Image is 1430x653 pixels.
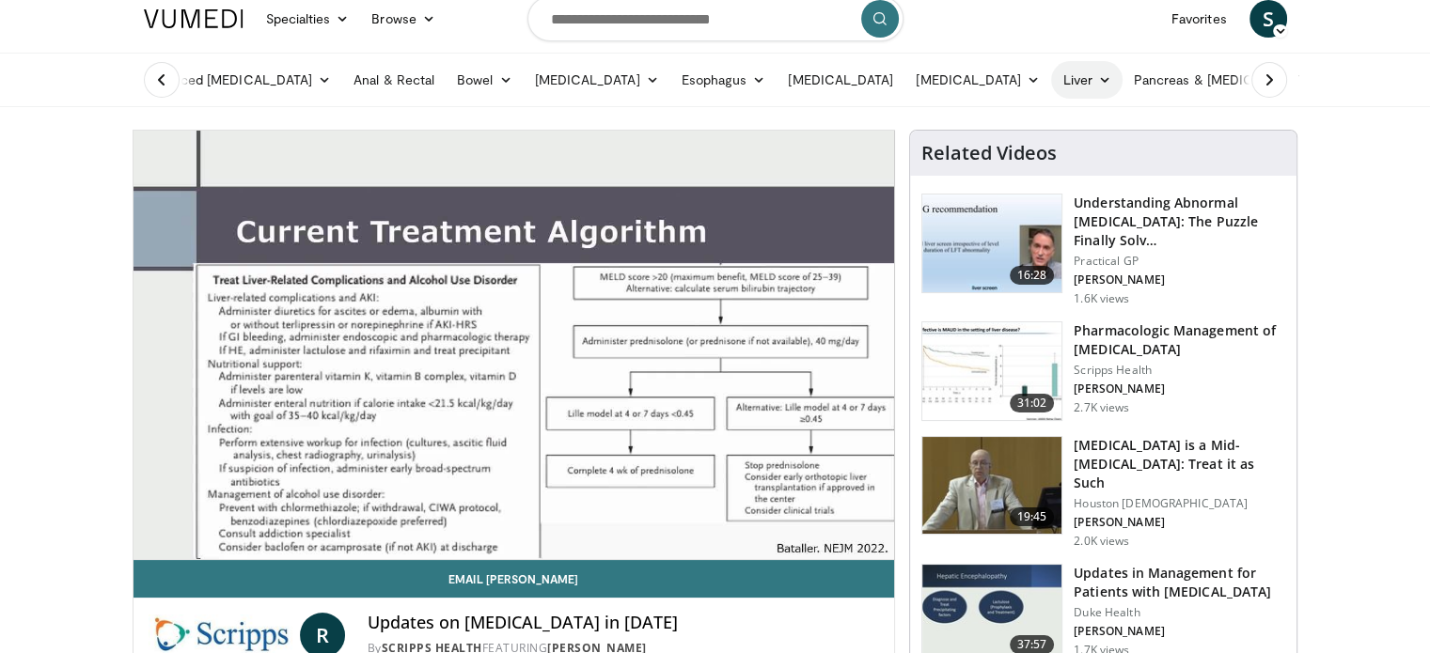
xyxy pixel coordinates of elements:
[1074,436,1285,492] h3: [MEDICAL_DATA] is a Mid-[MEDICAL_DATA]: Treat it as Such
[1074,400,1129,415] p: 2.7K views
[133,61,343,99] a: Advanced [MEDICAL_DATA]
[904,61,1051,99] a: [MEDICAL_DATA]
[1074,291,1129,306] p: 1.6K views
[921,142,1057,164] h4: Related Videos
[1010,394,1055,412] span: 31:02
[1051,61,1122,99] a: Liver
[1074,381,1285,396] p: [PERSON_NAME]
[922,322,1061,420] img: b20a009e-c028-45a8-b15f-eefb193e12bc.150x105_q85_crop-smart_upscale.jpg
[134,131,895,560] video-js: Video Player
[1074,564,1285,601] h3: Updates in Management for Patients with [MEDICAL_DATA]
[1010,266,1055,285] span: 16:28
[1123,61,1343,99] a: Pancreas & [MEDICAL_DATA]
[777,61,904,99] a: [MEDICAL_DATA]
[1074,254,1285,269] p: Practical GP
[921,321,1285,421] a: 31:02 Pharmacologic Management of [MEDICAL_DATA] Scripps Health [PERSON_NAME] 2.7K views
[1074,624,1285,639] p: [PERSON_NAME]
[1074,605,1285,620] p: Duke Health
[922,194,1061,292] img: 756ba46d-873c-446a-bef7-b53f94477476.150x105_q85_crop-smart_upscale.jpg
[670,61,778,99] a: Esophagus
[922,437,1061,535] img: 747e94ab-1cae-4bba-8046-755ed87a7908.150x105_q85_crop-smart_upscale.jpg
[1074,534,1129,549] p: 2.0K views
[1074,321,1285,359] h3: Pharmacologic Management of [MEDICAL_DATA]
[921,194,1285,306] a: 16:28 Understanding Abnormal [MEDICAL_DATA]: The Puzzle Finally Solv… Practical GP [PERSON_NAME] ...
[1074,194,1285,250] h3: Understanding Abnormal [MEDICAL_DATA]: The Puzzle Finally Solv…
[1010,507,1055,526] span: 19:45
[446,61,523,99] a: Bowel
[368,613,879,633] h4: Updates on [MEDICAL_DATA] in [DATE]
[921,436,1285,549] a: 19:45 [MEDICAL_DATA] is a Mid-[MEDICAL_DATA]: Treat it as Such Houston [DEMOGRAPHIC_DATA] [PERSON...
[1074,272,1285,288] p: [PERSON_NAME]
[342,61,446,99] a: Anal & Rectal
[134,560,895,598] a: Email [PERSON_NAME]
[1074,363,1285,378] p: Scripps Health
[1074,496,1285,511] p: Houston [DEMOGRAPHIC_DATA]
[1074,515,1285,530] p: [PERSON_NAME]
[524,61,670,99] a: [MEDICAL_DATA]
[144,9,244,28] img: VuMedi Logo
